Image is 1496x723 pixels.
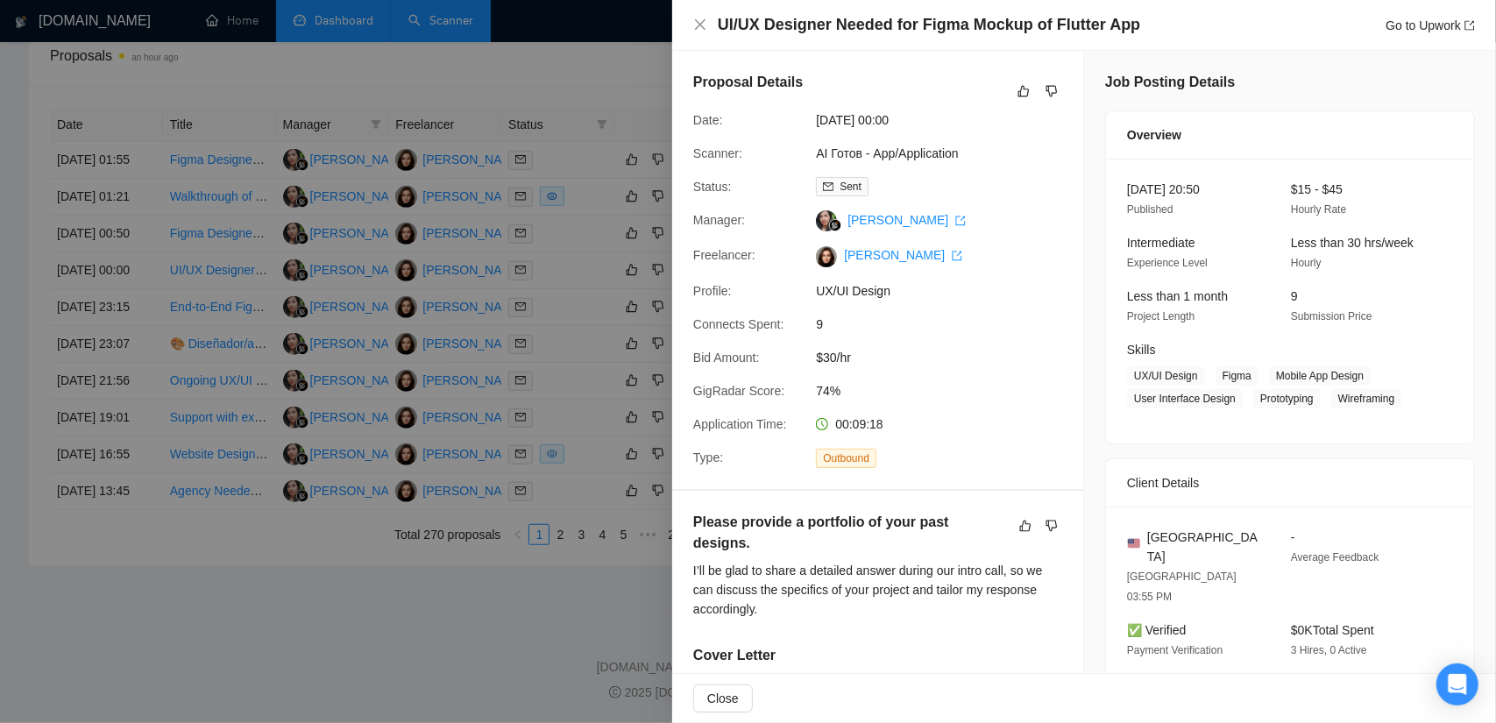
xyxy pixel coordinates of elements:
[1127,459,1453,507] div: Client Details
[952,251,962,261] span: export
[1019,519,1032,533] span: like
[1291,310,1372,323] span: Submission Price
[840,181,861,193] span: Sent
[816,110,1079,130] span: [DATE] 00:00
[1216,366,1258,386] span: Figma
[816,348,1079,367] span: $30/hr
[1253,389,1321,408] span: Prototyping
[1015,515,1036,536] button: like
[847,213,966,227] a: [PERSON_NAME] export
[1127,182,1200,196] span: [DATE] 20:50
[1269,366,1371,386] span: Mobile App Design
[1127,644,1223,656] span: Payment Verification
[1464,20,1475,31] span: export
[816,281,1079,301] span: UX/UI Design
[693,450,723,464] span: Type:
[1127,343,1156,357] span: Skills
[693,146,742,160] span: Scanner:
[1127,257,1208,269] span: Experience Level
[1013,81,1034,102] button: like
[693,645,776,666] h5: Cover Letter
[1291,289,1298,303] span: 9
[1147,528,1263,566] span: [GEOGRAPHIC_DATA]
[816,381,1079,400] span: 74%
[693,213,745,227] span: Manager:
[1291,182,1343,196] span: $15 - $45
[693,180,732,194] span: Status:
[816,449,876,468] span: Outbound
[1127,623,1187,637] span: ✅ Verified
[1291,203,1346,216] span: Hourly Rate
[693,18,707,32] button: Close
[835,417,883,431] span: 00:09:18
[823,181,833,192] span: mail
[1127,125,1181,145] span: Overview
[1128,537,1140,549] img: 🇺🇸
[693,18,707,32] span: close
[1127,289,1228,303] span: Less than 1 month
[844,248,962,262] a: [PERSON_NAME] export
[816,146,958,160] a: AI Готов - App/Application
[718,14,1140,36] h4: UI/UX Designer Needed for Figma Mockup of Flutter App
[693,417,787,431] span: Application Time:
[1127,310,1195,323] span: Project Length
[1041,515,1062,536] button: dislike
[1291,644,1367,656] span: 3 Hires, 0 Active
[693,317,784,331] span: Connects Spent:
[693,248,755,262] span: Freelancer:
[693,113,722,127] span: Date:
[693,561,1062,619] div: I’ll be glad to share a detailed answer during our intro call, so we can discuss the specifics of...
[1291,623,1374,637] span: $0K Total Spent
[1105,72,1235,93] h5: Job Posting Details
[1291,551,1379,564] span: Average Feedback
[693,351,760,365] span: Bid Amount:
[1127,571,1237,603] span: [GEOGRAPHIC_DATA] 03:55 PM
[829,219,841,231] img: gigradar-bm.png
[1436,663,1478,705] div: Open Intercom Messenger
[1291,236,1414,250] span: Less than 30 hrs/week
[955,216,966,226] span: export
[1041,81,1062,102] button: dislike
[693,284,732,298] span: Profile:
[693,72,803,93] h5: Proposal Details
[693,512,1007,554] h5: Please provide a portfolio of your past designs.
[1127,203,1173,216] span: Published
[1017,84,1030,98] span: like
[1046,519,1058,533] span: dislike
[1291,257,1322,269] span: Hourly
[693,684,753,712] button: Close
[816,418,828,430] span: clock-circle
[1127,236,1195,250] span: Intermediate
[693,384,784,398] span: GigRadar Score:
[1291,530,1295,544] span: -
[1127,366,1205,386] span: UX/UI Design
[707,689,739,708] span: Close
[1046,84,1058,98] span: dislike
[816,246,837,267] img: c1l1nZvI3UIHgAuA_ldIjSi35WZBbPZNSxyV7wKh4LZ1WYG9-HKSRh2ZAad11oOfJm
[1386,18,1475,32] a: Go to Upworkexport
[1331,389,1402,408] span: Wireframing
[1127,389,1243,408] span: User Interface Design
[816,315,1079,334] span: 9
